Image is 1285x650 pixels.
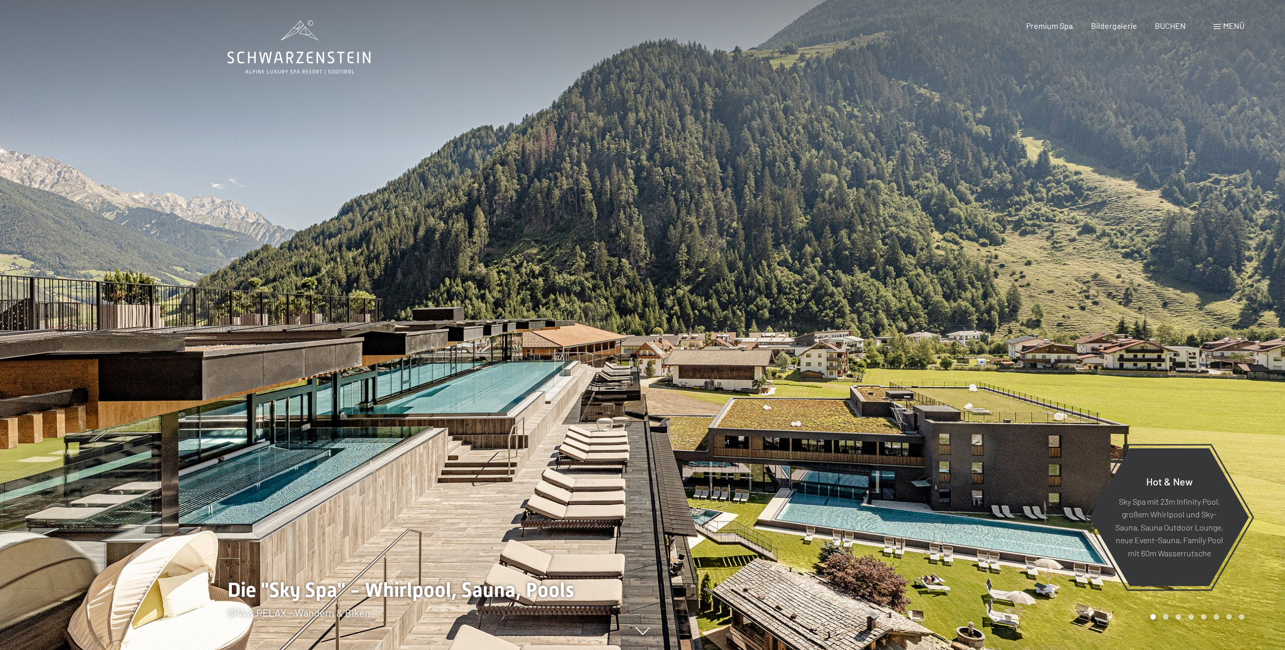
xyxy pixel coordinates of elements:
span: Menü [1223,21,1244,30]
div: Carousel Pagination [1147,614,1244,620]
div: Carousel Page 2 [1163,614,1169,620]
a: BUCHEN [1155,21,1186,30]
a: Bildergalerie [1091,21,1137,30]
div: Carousel Page 4 [1188,614,1194,620]
div: Carousel Page 8 [1239,614,1244,620]
div: Carousel Page 5 [1201,614,1206,620]
a: Hot & New Sky Spa mit 23m Infinity Pool, großem Whirlpool und Sky-Sauna, Sauna Outdoor Lounge, ne... [1089,448,1250,587]
a: Premium Spa [1026,21,1073,30]
div: Carousel Page 6 [1214,614,1219,620]
span: Hot & New [1146,475,1193,487]
p: Sky Spa mit 23m Infinity Pool, großem Whirlpool und Sky-Sauna, Sauna Outdoor Lounge, neue Event-S... [1114,495,1224,559]
div: Carousel Page 1 (Current Slide) [1150,614,1156,620]
div: Carousel Page 3 [1176,614,1181,620]
div: Carousel Page 7 [1226,614,1232,620]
